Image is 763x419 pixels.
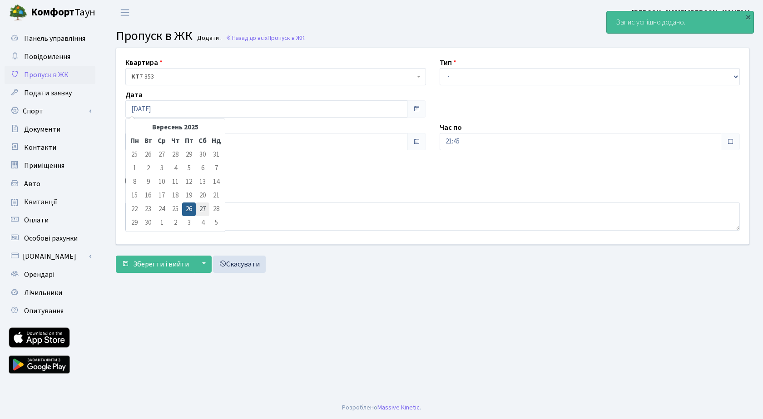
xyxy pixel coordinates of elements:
[24,270,54,280] span: Орендарі
[168,202,182,216] td: 25
[5,211,95,229] a: Оплати
[196,202,209,216] td: 27
[141,189,155,202] td: 16
[116,27,193,45] span: Пропуск в ЖК
[24,161,64,171] span: Приміщення
[5,120,95,138] a: Документи
[155,175,168,189] td: 10
[196,216,209,230] td: 4
[24,306,64,316] span: Опитування
[24,88,72,98] span: Подати заявку
[24,197,57,207] span: Квитанції
[5,157,95,175] a: Приміщення
[128,175,141,189] td: 8
[5,302,95,320] a: Опитування
[141,162,155,175] td: 2
[268,34,305,42] span: Пропуск в ЖК
[125,57,163,68] label: Квартира
[155,202,168,216] td: 24
[226,34,305,42] a: Назад до всіхПропуск в ЖК
[155,148,168,162] td: 27
[128,189,141,202] td: 15
[31,5,95,20] span: Таун
[5,229,95,247] a: Особові рахунки
[209,216,223,230] td: 5
[31,5,74,20] b: Комфорт
[182,216,196,230] td: 3
[5,84,95,102] a: Подати заявку
[632,7,752,18] a: [PERSON_NAME] [PERSON_NAME] М.
[632,8,752,18] b: [PERSON_NAME] [PERSON_NAME] М.
[196,148,209,162] td: 30
[168,189,182,202] td: 18
[155,134,168,148] th: Ср
[168,134,182,148] th: Чт
[141,121,209,134] th: Вересень 2025
[168,148,182,162] td: 28
[24,70,69,80] span: Пропуск в ЖК
[5,138,95,157] a: Контакти
[209,134,223,148] th: Нд
[182,148,196,162] td: 29
[155,189,168,202] td: 17
[377,403,420,412] a: Massive Kinetic
[182,162,196,175] td: 5
[5,102,95,120] a: Спорт
[182,134,196,148] th: Пт
[182,189,196,202] td: 19
[116,256,195,273] button: Зберегти і вийти
[114,5,136,20] button: Переключити навігацію
[128,134,141,148] th: Пн
[5,30,95,48] a: Панель управління
[168,162,182,175] td: 4
[131,72,139,81] b: КТ
[182,175,196,189] td: 12
[196,175,209,189] td: 13
[24,179,40,189] span: Авто
[24,233,78,243] span: Особові рахунки
[128,148,141,162] td: 25
[141,134,155,148] th: Вт
[209,202,223,216] td: 28
[168,216,182,230] td: 2
[24,288,62,298] span: Лічильники
[209,162,223,175] td: 7
[9,4,27,22] img: logo.png
[128,202,141,216] td: 22
[141,148,155,162] td: 26
[128,162,141,175] td: 1
[440,57,456,68] label: Тип
[24,34,85,44] span: Панель управління
[209,148,223,162] td: 31
[209,189,223,202] td: 21
[196,162,209,175] td: 6
[182,202,196,216] td: 26
[209,175,223,189] td: 14
[128,216,141,230] td: 29
[5,48,95,66] a: Повідомлення
[125,68,426,85] span: <b>КТ</b>&nbsp;&nbsp;&nbsp;&nbsp;7-353
[342,403,421,413] div: Розроблено .
[141,216,155,230] td: 30
[196,134,209,148] th: Сб
[213,256,266,273] a: Скасувати
[440,122,462,133] label: Час по
[168,175,182,189] td: 11
[155,162,168,175] td: 3
[5,247,95,266] a: [DOMAIN_NAME]
[5,284,95,302] a: Лічильники
[141,202,155,216] td: 23
[5,193,95,211] a: Квитанції
[24,215,49,225] span: Оплати
[141,175,155,189] td: 9
[131,72,415,81] span: <b>КТ</b>&nbsp;&nbsp;&nbsp;&nbsp;7-353
[24,143,56,153] span: Контакти
[196,189,209,202] td: 20
[24,52,70,62] span: Повідомлення
[155,216,168,230] td: 1
[125,89,143,100] label: Дата
[743,12,753,21] div: ×
[5,175,95,193] a: Авто
[133,259,189,269] span: Зберегти і вийти
[195,35,222,42] small: Додати .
